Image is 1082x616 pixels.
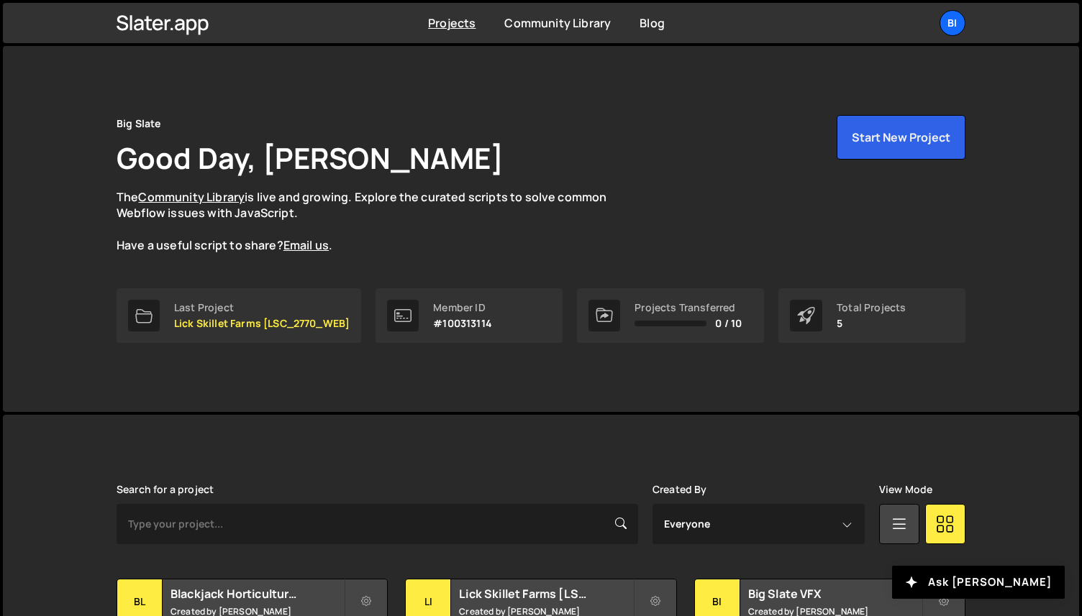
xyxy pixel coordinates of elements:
[428,15,476,31] a: Projects
[640,15,665,31] a: Blog
[117,288,361,343] a: Last Project Lick Skillet Farms [LSC_2770_WEB]
[504,15,611,31] a: Community Library
[837,318,906,329] p: 5
[117,138,504,178] h1: Good Day, [PERSON_NAME]
[715,318,742,329] span: 0 / 10
[433,302,492,313] div: Member ID
[879,484,932,495] label: View Mode
[459,586,632,602] h2: Lick Skillet Farms [LSC_2770_WEB]
[653,484,707,495] label: Created By
[748,586,922,602] h2: Big Slate VFX
[635,302,742,313] div: Projects Transferred
[171,586,344,602] h2: Blackjack Horticulture [BJ_2719_WEBDEV]
[892,566,1065,599] button: Ask [PERSON_NAME]
[283,237,329,253] a: Email us
[837,302,906,313] div: Total Projects
[837,115,965,160] button: Start New Project
[117,484,214,495] label: Search for a project
[433,318,492,329] p: #100313114
[117,115,160,132] div: Big Slate
[174,302,350,313] div: Last Project
[940,10,965,36] a: Bi
[138,189,245,205] a: Community Library
[174,318,350,329] p: Lick Skillet Farms [LSC_2770_WEB]
[117,189,635,254] p: The is live and growing. Explore the curated scripts to solve common Webflow issues with JavaScri...
[117,504,638,544] input: Type your project...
